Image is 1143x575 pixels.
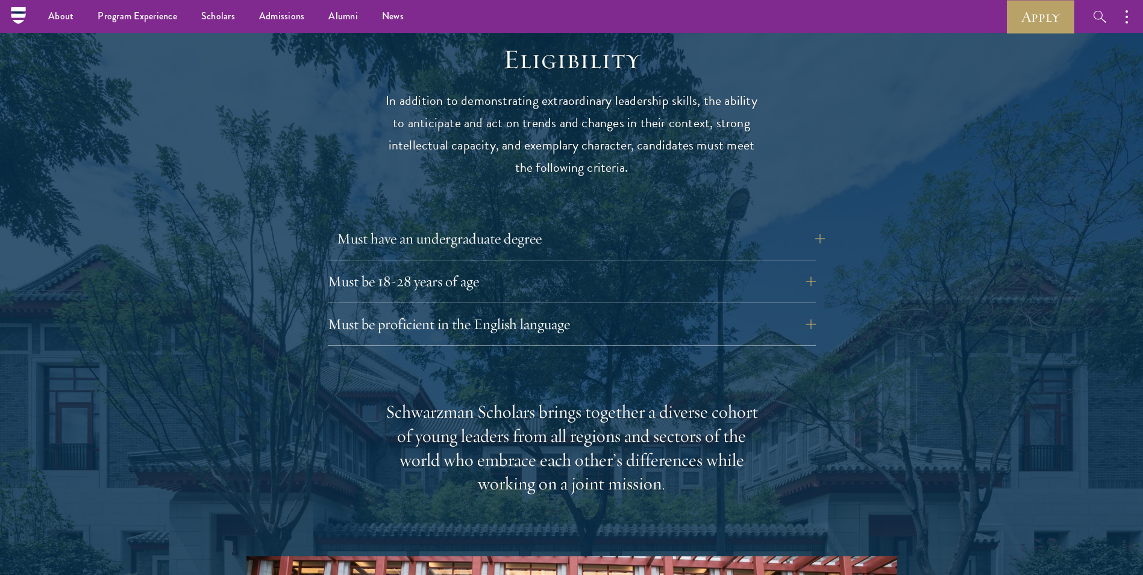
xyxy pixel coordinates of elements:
[385,90,759,179] p: In addition to demonstrating extraordinary leadership skills, the ability to anticipate and act o...
[328,310,816,339] button: Must be proficient in the English language
[385,400,759,497] div: Schwarzman Scholars brings together a diverse cohort of young leaders from all regions and sector...
[328,267,816,296] button: Must be 18-28 years of age
[337,224,825,253] button: Must have an undergraduate degree
[385,43,759,77] h2: Eligibility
